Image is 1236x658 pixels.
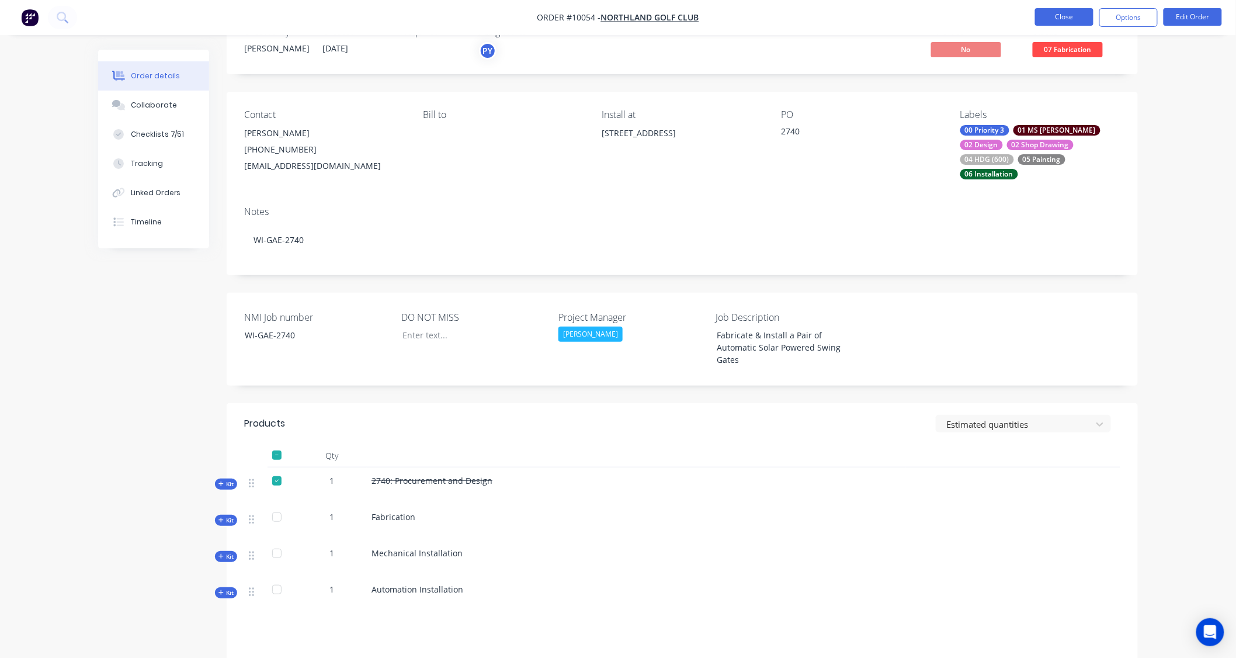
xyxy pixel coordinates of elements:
a: Northland Golf Club [601,12,699,23]
div: Tracking [131,158,163,169]
div: Bill to [423,109,583,120]
span: 1 [329,583,334,595]
button: Collaborate [98,91,209,120]
div: Open Intercom Messenger [1196,618,1224,646]
button: Checklists 7/51 [98,120,209,149]
button: Edit Order [1164,8,1222,26]
div: Order details [131,71,180,81]
span: [DATE] [322,43,348,54]
span: Automation Installation [372,584,463,595]
div: [EMAIL_ADDRESS][DOMAIN_NAME] [244,158,404,174]
div: Invoiced [931,26,1019,37]
label: Project Manager [558,310,704,324]
span: 2740: Procurement and Design [372,475,492,486]
button: Tracking [98,149,209,178]
div: 01 MS [PERSON_NAME] [1013,125,1100,136]
button: PY [479,42,497,60]
div: Created by [244,26,308,37]
div: Created [322,26,387,37]
button: Kit [215,515,237,526]
span: 1 [329,475,334,487]
div: [PERSON_NAME] [244,125,404,141]
div: [PERSON_NAME] [558,327,623,342]
div: Install at [602,109,762,120]
div: [STREET_ADDRESS] [602,125,762,162]
label: NMI Job number [244,310,390,324]
div: Collaborate [131,100,177,110]
button: Close [1035,8,1093,26]
span: 1 [329,511,334,523]
div: 02 Shop Drawing [1007,140,1074,150]
span: Kit [218,552,234,561]
label: DO NOT MISS [401,310,547,324]
div: [STREET_ADDRESS] [602,125,762,141]
button: Options [1099,8,1158,27]
span: Fabrication [372,511,415,522]
div: 06 Installation [960,169,1018,179]
div: Status [1033,26,1120,37]
div: Products [244,417,285,431]
div: [PERSON_NAME] [244,42,308,54]
button: 07 Fabrication [1033,42,1103,60]
span: Mechanical Installation [372,548,463,559]
span: No [931,42,1001,57]
button: Order details [98,61,209,91]
button: Linked Orders [98,178,209,207]
div: PO [781,109,941,120]
img: Factory [21,9,39,26]
div: Qty [297,444,367,467]
div: WI-GAE-2740 [236,327,382,344]
span: Order #10054 - [537,12,601,23]
div: 2740 [781,125,927,141]
button: Kit [215,479,237,490]
div: Fabricate & Install a Pair of Automatic Solar Powered Swing Gates [707,327,853,368]
div: Notes [244,206,1120,217]
button: Timeline [98,207,209,237]
div: Labels [960,109,1120,120]
div: 04 HDG (600) [960,154,1014,165]
div: Linked Orders [131,188,181,198]
div: Required [401,26,465,37]
div: 02 Design [960,140,1003,150]
div: [PERSON_NAME][PHONE_NUMBER][EMAIL_ADDRESS][DOMAIN_NAME] [244,125,404,174]
div: Timeline [131,217,162,227]
span: Kit [218,516,234,525]
div: Assigned to [479,26,596,37]
span: Kit [218,480,234,489]
div: Checklists 7/51 [131,129,185,140]
div: WI-GAE-2740 [244,222,1120,258]
span: 1 [329,547,334,559]
div: 05 Painting [1018,154,1065,165]
label: Job Description [716,310,862,324]
button: Kit [215,587,237,598]
span: 07 Fabrication [1033,42,1103,57]
div: [PHONE_NUMBER] [244,141,404,158]
button: Kit [215,551,237,562]
span: Kit [218,588,234,597]
div: 00 Priority 3 [960,125,1009,136]
div: Contact [244,109,404,120]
